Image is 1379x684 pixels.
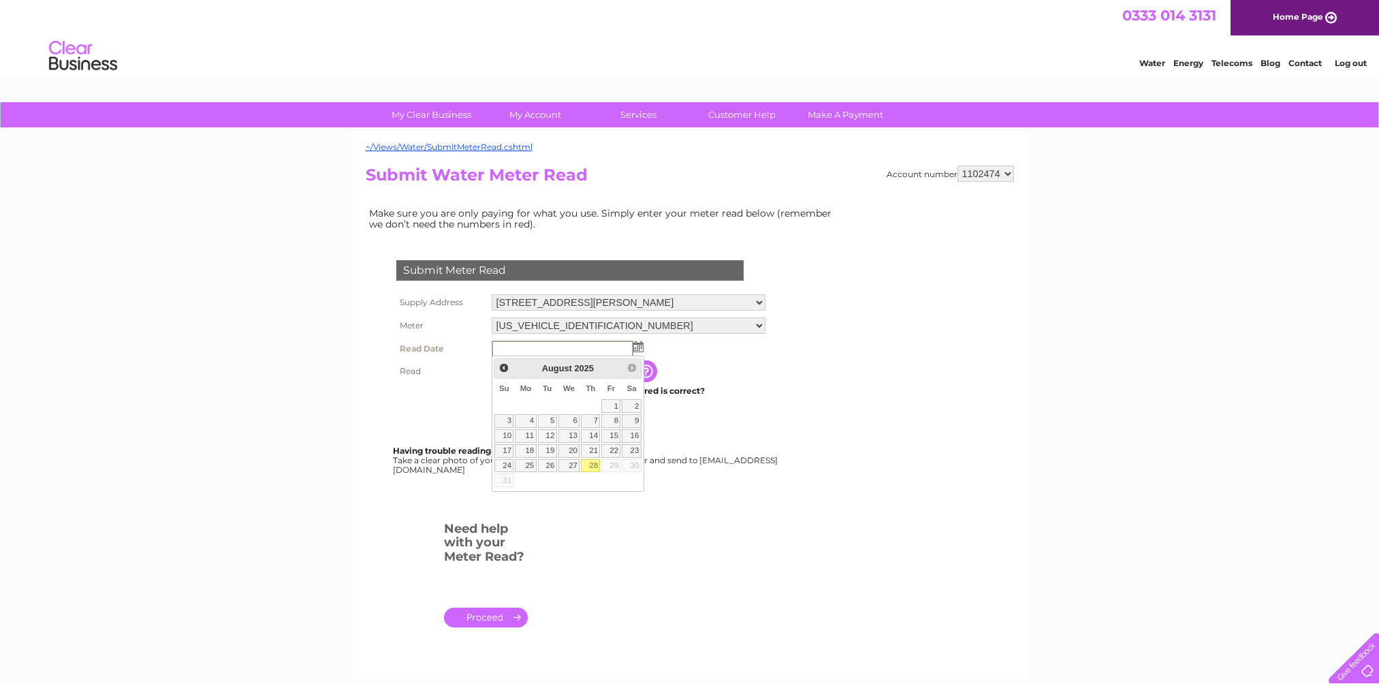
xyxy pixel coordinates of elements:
a: 13 [558,429,580,443]
a: 1 [601,399,620,413]
span: Friday [607,384,616,392]
a: 0333 014 3131 [1122,7,1216,24]
a: 15 [601,429,620,443]
a: Services [582,102,695,127]
a: 21 [581,444,600,458]
b: Having trouble reading your meter? [393,446,545,456]
a: 19 [538,444,557,458]
span: Monday [520,384,532,392]
img: logo.png [48,35,118,77]
td: Are you sure the read you have entered is correct? [488,382,769,400]
a: 7 [581,414,600,428]
a: 26 [538,459,557,473]
a: Energy [1173,58,1203,68]
a: My Clear Business [375,102,488,127]
img: ... [633,341,644,352]
a: 27 [558,459,580,473]
a: Log out [1335,58,1367,68]
a: Customer Help [686,102,798,127]
span: August [542,363,572,373]
a: 4 [515,414,536,428]
span: Wednesday [563,384,575,392]
a: 23 [622,444,641,458]
div: Clear Business is a trading name of Verastar Limited (registered in [GEOGRAPHIC_DATA] No. 3667643... [368,7,1012,66]
a: My Account [479,102,591,127]
th: Read Date [393,337,488,360]
h3: Need help with your Meter Read? [444,519,528,571]
a: 3 [494,414,513,428]
a: Contact [1288,58,1322,68]
a: Prev [496,360,511,376]
a: 22 [601,444,620,458]
a: Water [1139,58,1165,68]
a: 12 [538,429,557,443]
a: 6 [558,414,580,428]
a: 14 [581,429,600,443]
span: Tuesday [543,384,552,392]
a: 10 [494,429,513,443]
span: Sunday [499,384,509,392]
div: Submit Meter Read [396,260,744,281]
th: Read [393,360,488,382]
a: 5 [538,414,557,428]
a: Telecoms [1211,58,1252,68]
a: Make A Payment [789,102,902,127]
a: 2 [622,399,641,413]
div: Account number [887,166,1014,182]
a: 28 [581,459,600,473]
th: Meter [393,314,488,337]
a: 25 [515,459,536,473]
a: ~/Views/Water/SubmitMeterRead.cshtml [366,142,533,152]
td: Make sure you are only paying for what you use. Simply enter your meter read below (remember we d... [366,204,842,233]
a: 24 [494,459,513,473]
a: 18 [515,444,536,458]
a: 20 [558,444,580,458]
a: 11 [515,429,536,443]
div: Take a clear photo of your readings, tell us which supply it's for and send to [EMAIL_ADDRESS][DO... [393,446,780,474]
a: 8 [601,414,620,428]
a: . [444,608,528,627]
a: 9 [622,414,641,428]
span: Prev [498,362,509,373]
a: Blog [1261,58,1280,68]
th: Supply Address [393,291,488,314]
span: Thursday [586,384,595,392]
input: Information [635,360,660,382]
h2: Submit Water Meter Read [366,166,1014,191]
a: 17 [494,444,513,458]
a: 16 [622,429,641,443]
span: Saturday [627,384,637,392]
span: 2025 [574,363,593,373]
